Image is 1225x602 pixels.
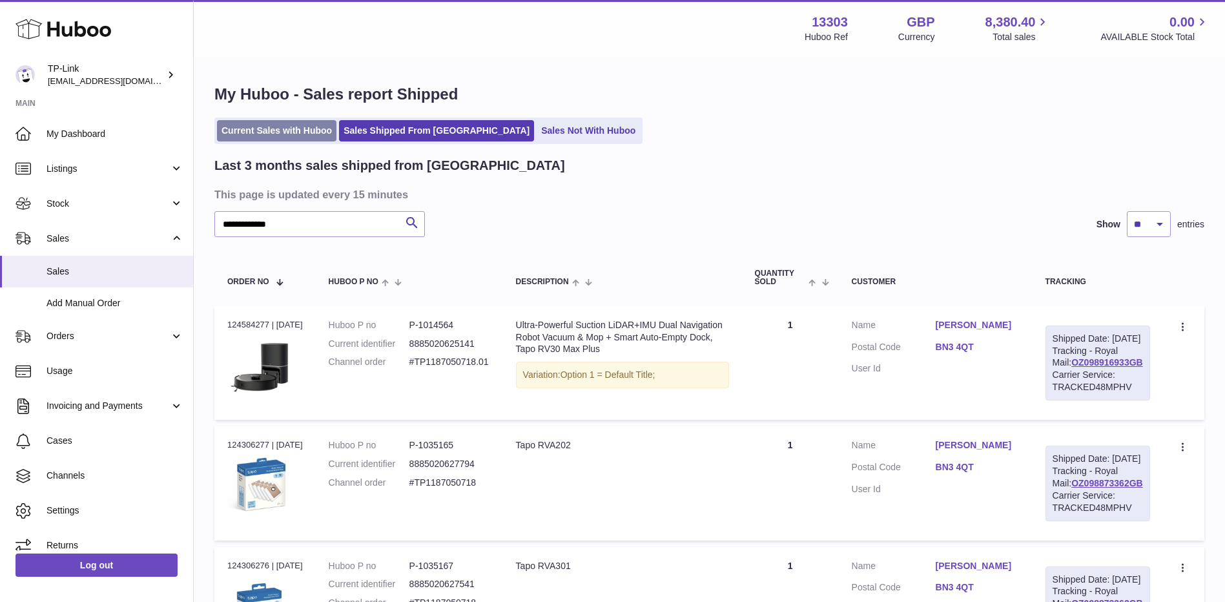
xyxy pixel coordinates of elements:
[1053,574,1143,586] div: Shipped Date: [DATE]
[537,120,640,141] a: Sales Not With Huboo
[329,477,409,489] dt: Channel order
[46,435,183,447] span: Cases
[561,369,655,380] span: Option 1 = Default Title;
[46,198,170,210] span: Stock
[852,461,936,477] dt: Postal Code
[898,31,935,43] div: Currency
[409,439,490,451] dd: P-1035165
[516,362,729,388] div: Variation:
[409,356,490,368] dd: #TP1187050718.01
[329,338,409,350] dt: Current identifier
[852,341,936,357] dt: Postal Code
[742,426,839,540] td: 1
[227,335,292,399] img: 01_large_20240808023803n.jpg
[48,76,190,86] span: [EMAIL_ADDRESS][DOMAIN_NAME]
[812,14,848,31] strong: 13303
[409,319,490,331] dd: P-1014564
[1169,14,1195,31] span: 0.00
[852,560,936,576] dt: Name
[227,319,303,331] div: 124584277 | [DATE]
[805,31,848,43] div: Huboo Ref
[1053,453,1143,465] div: Shipped Date: [DATE]
[852,439,936,455] dt: Name
[227,455,292,514] img: 1741107077.jpg
[46,265,183,278] span: Sales
[1045,446,1150,521] div: Tracking - Royal Mail:
[1096,218,1120,231] label: Show
[409,578,490,590] dd: 8885020627541
[227,278,269,286] span: Order No
[516,560,729,572] div: Tapo RVA301
[1100,14,1210,43] a: 0.00 AVAILABLE Stock Total
[329,439,409,451] dt: Huboo P no
[936,560,1020,572] a: [PERSON_NAME]
[339,120,534,141] a: Sales Shipped From [GEOGRAPHIC_DATA]
[214,187,1201,202] h3: This page is updated every 15 minutes
[1071,478,1143,488] a: OZ098873362GB
[329,319,409,331] dt: Huboo P no
[755,269,806,286] span: Quantity Sold
[15,554,178,577] a: Log out
[936,341,1020,353] a: BN3 4QT
[936,439,1020,451] a: [PERSON_NAME]
[985,14,1036,31] span: 8,380.40
[1053,333,1143,345] div: Shipped Date: [DATE]
[214,84,1204,105] h1: My Huboo - Sales report Shipped
[516,319,729,356] div: Ultra-Powerful Suction LiDAR+IMU Dual Navigation Robot Vacuum & Mop + Smart Auto-Empty Dock, Tapo...
[1100,31,1210,43] span: AVAILABLE Stock Total
[852,483,936,495] dt: User Id
[852,278,1020,286] div: Customer
[936,319,1020,331] a: [PERSON_NAME]
[1045,278,1150,286] div: Tracking
[409,560,490,572] dd: P-1035167
[936,461,1020,473] a: BN3 4QT
[46,470,183,482] span: Channels
[993,31,1050,43] span: Total sales
[214,157,565,174] h2: Last 3 months sales shipped from [GEOGRAPHIC_DATA]
[329,278,378,286] span: Huboo P no
[907,14,934,31] strong: GBP
[46,539,183,552] span: Returns
[329,578,409,590] dt: Current identifier
[48,63,164,87] div: TP-Link
[227,560,303,572] div: 124306276 | [DATE]
[46,233,170,245] span: Sales
[936,581,1020,594] a: BN3 4QT
[742,306,839,420] td: 1
[46,297,183,309] span: Add Manual Order
[46,163,170,175] span: Listings
[46,330,170,342] span: Orders
[516,278,569,286] span: Description
[1071,357,1143,368] a: OZ098916933GB
[1053,490,1143,514] div: Carrier Service: TRACKED48MPHV
[409,458,490,470] dd: 8885020627794
[46,128,183,140] span: My Dashboard
[46,400,170,412] span: Invoicing and Payments
[1053,369,1143,393] div: Carrier Service: TRACKED48MPHV
[516,439,729,451] div: Tapo RVA202
[1045,326,1150,400] div: Tracking - Royal Mail:
[852,319,936,335] dt: Name
[15,65,35,85] img: gaby.chen@tp-link.com
[985,14,1051,43] a: 8,380.40 Total sales
[46,504,183,517] span: Settings
[409,477,490,489] dd: #TP1187050718
[852,581,936,597] dt: Postal Code
[329,356,409,368] dt: Channel order
[1177,218,1204,231] span: entries
[46,365,183,377] span: Usage
[409,338,490,350] dd: 8885020625141
[217,120,336,141] a: Current Sales with Huboo
[329,458,409,470] dt: Current identifier
[227,439,303,451] div: 124306277 | [DATE]
[852,362,936,375] dt: User Id
[329,560,409,572] dt: Huboo P no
